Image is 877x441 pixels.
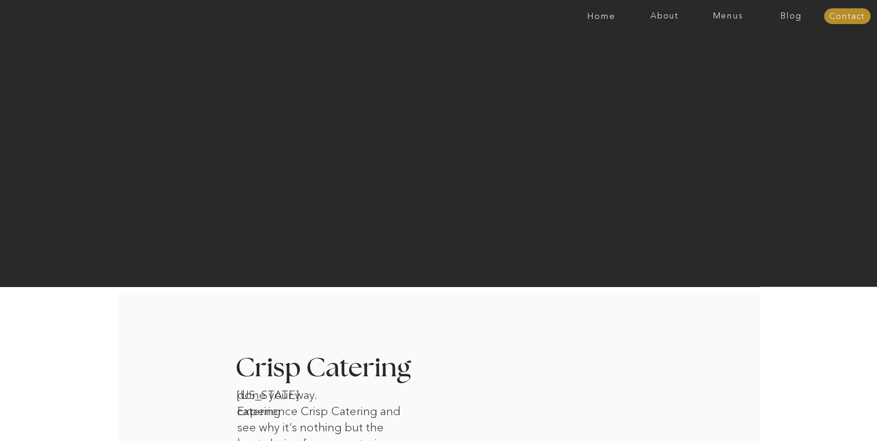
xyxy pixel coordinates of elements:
[237,387,333,399] h1: [US_STATE] catering
[235,355,435,382] h3: Crisp Catering
[633,12,696,21] a: About
[570,12,633,21] a: Home
[696,12,760,21] a: Menus
[824,12,871,21] a: Contact
[760,12,823,21] a: Blog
